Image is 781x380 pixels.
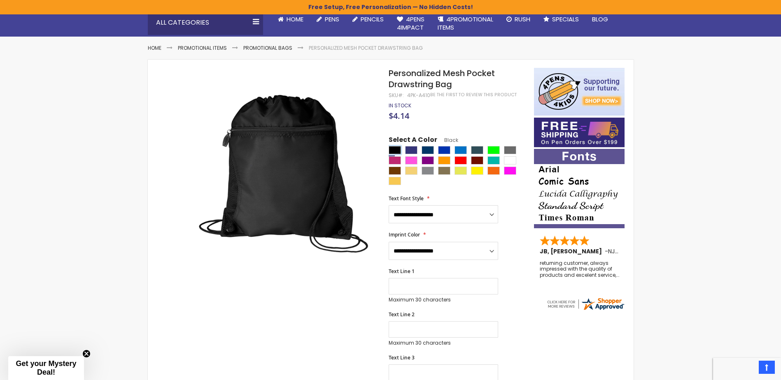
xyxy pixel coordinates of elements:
[287,15,303,23] span: Home
[178,44,227,51] a: Promotional Items
[389,268,415,275] span: Text Line 1
[471,156,483,165] div: Maroon
[389,92,404,99] strong: SKU
[534,149,625,228] img: font-personalization-examples
[438,15,493,32] span: 4PROMOTIONAL ITEMS
[534,68,625,116] img: 4pens 4 kids
[389,231,420,238] span: Imprint Color
[16,359,76,376] span: Get your Mystery Deal!
[405,156,417,165] div: Pink
[471,167,483,175] div: Neon Yellow
[422,146,434,154] div: Navy Blue
[389,146,401,154] div: Black
[389,340,498,346] p: Maximum 30 characters
[713,358,781,380] iframe: Google Customer Reviews
[422,167,434,175] div: Metallic Silver
[346,10,390,28] a: Pencils
[437,137,458,144] span: Black
[438,167,450,175] div: Metallic Gold
[592,15,608,23] span: Blog
[389,156,401,165] div: Rasberry
[390,10,431,37] a: 4Pens4impact
[389,167,401,175] div: Brown
[190,80,378,268] img: 4pk-a410-black-mesh-pocket-drawcord18_1_1.jpeg
[397,15,424,32] span: 4Pens 4impact
[389,177,401,185] div: Athletic Gold
[8,356,84,380] div: Get your Mystery Deal!Close teaser
[389,102,411,109] span: In stock
[504,146,516,154] div: Grey
[438,156,450,165] div: Orange
[504,167,516,175] div: Neon Pink
[455,146,467,154] div: Blue Light
[500,10,537,28] a: Rush
[552,15,579,23] span: Specials
[471,146,483,154] div: Forest Green
[407,92,430,99] div: 4PK-A410
[430,92,517,98] a: Be the first to review this product
[455,167,467,175] div: Neon Lime
[540,260,620,278] div: returning customer, always impressed with the quality of products and excelent service, will retu...
[405,146,417,154] div: Royal Blue
[389,297,498,303] p: Maximum 30 characters
[546,306,625,313] a: 4pens.com certificate URL
[546,297,625,311] img: 4pens.com widget logo
[487,146,500,154] div: Lime Green
[422,156,434,165] div: Purple
[271,10,310,28] a: Home
[148,10,263,35] div: All Categories
[534,118,625,147] img: Free shipping on orders over $199
[309,45,423,51] li: Personalized Mesh Pocket Drawstring Bag
[405,167,417,175] div: Bright Yellow
[515,15,530,23] span: Rush
[540,247,605,255] span: JB, [PERSON_NAME]
[608,247,618,255] span: NJ
[487,167,500,175] div: Neon Orange
[585,10,615,28] a: Blog
[310,10,346,28] a: Pens
[431,10,500,37] a: 4PROMOTIONALITEMS
[389,311,415,318] span: Text Line 2
[82,350,91,358] button: Close teaser
[389,195,424,202] span: Text Font Style
[389,354,415,361] span: Text Line 3
[455,156,467,165] div: Red
[605,247,676,255] span: - ,
[389,135,437,146] span: Select A Color
[537,10,585,28] a: Specials
[243,44,292,51] a: Promotional Bags
[504,156,516,165] div: White
[389,102,411,109] div: Availability
[487,156,500,165] div: Teal
[325,15,339,23] span: Pens
[389,110,409,121] span: $4.14
[389,67,495,90] span: Personalized Mesh Pocket Drawstring Bag
[148,44,161,51] a: Home
[361,15,384,23] span: Pencils
[438,146,450,154] div: Blue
